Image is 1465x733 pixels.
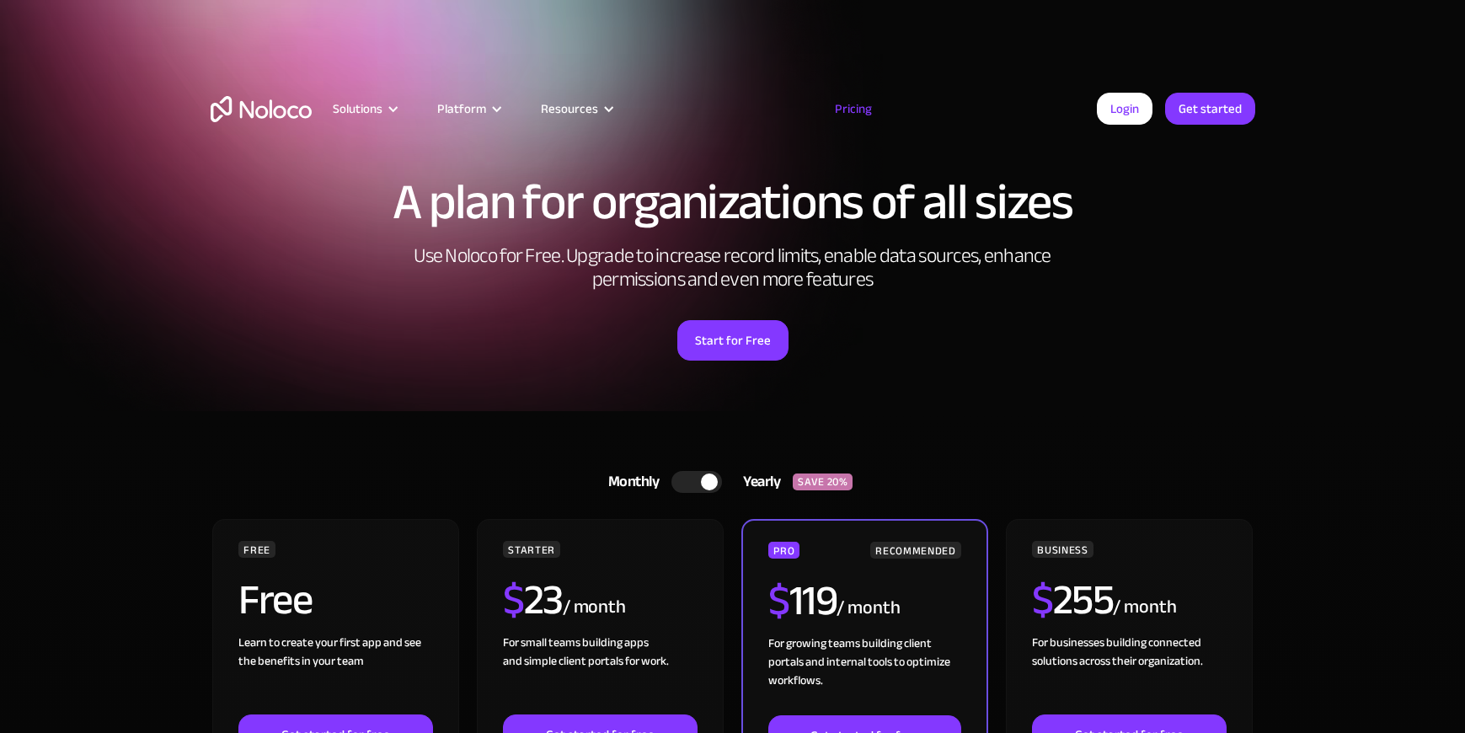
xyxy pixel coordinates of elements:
[312,98,416,120] div: Solutions
[1032,579,1113,621] h2: 255
[238,634,432,714] div: Learn to create your first app and see the benefits in your team ‍
[238,541,275,558] div: FREE
[768,561,789,640] span: $
[768,634,960,715] div: For growing teams building client portals and internal tools to optimize workflows.
[503,560,524,639] span: $
[563,594,626,621] div: / month
[677,320,789,361] a: Start for Free
[503,541,559,558] div: STARTER
[416,98,520,120] div: Platform
[396,244,1070,292] h2: Use Noloco for Free. Upgrade to increase record limits, enable data sources, enhance permissions ...
[793,474,853,490] div: SAVE 20%
[870,542,960,559] div: RECOMMENDED
[211,177,1255,227] h1: A plan for organizations of all sizes
[1032,541,1093,558] div: BUSINESS
[503,579,563,621] h2: 23
[541,98,598,120] div: Resources
[814,98,893,120] a: Pricing
[238,579,312,621] h2: Free
[1032,560,1053,639] span: $
[1097,93,1152,125] a: Login
[722,469,793,495] div: Yearly
[1032,634,1226,714] div: For businesses building connected solutions across their organization. ‍
[520,98,632,120] div: Resources
[1113,594,1176,621] div: / month
[333,98,382,120] div: Solutions
[1165,93,1255,125] a: Get started
[437,98,486,120] div: Platform
[768,580,837,622] h2: 119
[587,469,672,495] div: Monthly
[837,595,900,622] div: / month
[768,542,799,559] div: PRO
[503,634,697,714] div: For small teams building apps and simple client portals for work. ‍
[211,96,312,122] a: home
